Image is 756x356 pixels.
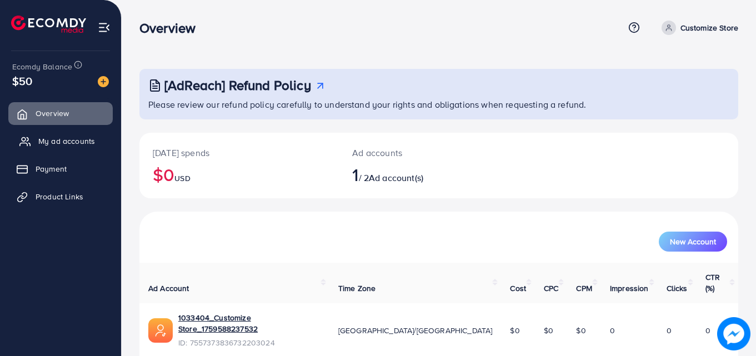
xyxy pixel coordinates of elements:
[576,325,585,336] span: $0
[36,163,67,174] span: Payment
[338,283,376,294] span: Time Zone
[8,158,113,180] a: Payment
[369,172,423,184] span: Ad account(s)
[36,108,69,119] span: Overview
[510,325,519,336] span: $0
[544,325,553,336] span: $0
[12,61,72,72] span: Ecomdy Balance
[11,16,86,33] img: logo
[610,283,649,294] span: Impression
[659,232,727,252] button: New Account
[153,146,326,159] p: [DATE] spends
[680,21,738,34] p: Customize Store
[338,325,493,336] span: [GEOGRAPHIC_DATA]/[GEOGRAPHIC_DATA]
[148,318,173,343] img: ic-ads-acc.e4c84228.svg
[352,164,475,185] h2: / 2
[153,164,326,185] h2: $0
[178,337,321,348] span: ID: 7557373836732203024
[38,136,95,147] span: My ad accounts
[352,162,358,187] span: 1
[98,21,111,34] img: menu
[12,73,32,89] span: $50
[36,191,83,202] span: Product Links
[148,283,189,294] span: Ad Account
[148,98,732,111] p: Please review our refund policy carefully to understand your rights and obligations when requesti...
[667,283,688,294] span: Clicks
[544,283,558,294] span: CPC
[139,20,204,36] h3: Overview
[717,317,750,350] img: image
[670,238,716,245] span: New Account
[705,272,720,294] span: CTR (%)
[667,325,672,336] span: 0
[164,77,311,93] h3: [AdReach] Refund Policy
[178,312,321,335] a: 1033404_Customize Store_1759588237532
[576,283,592,294] span: CPM
[510,283,526,294] span: Cost
[705,325,710,336] span: 0
[8,185,113,208] a: Product Links
[174,173,190,184] span: USD
[8,102,113,124] a: Overview
[610,325,615,336] span: 0
[352,146,475,159] p: Ad accounts
[657,21,738,35] a: Customize Store
[8,130,113,152] a: My ad accounts
[98,76,109,87] img: image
